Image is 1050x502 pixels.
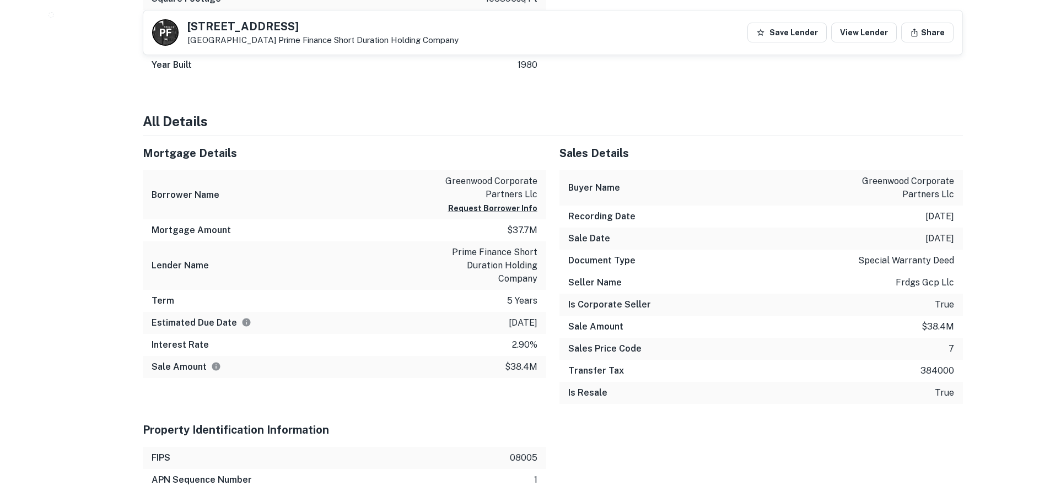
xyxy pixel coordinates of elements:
h5: Sales Details [559,145,963,161]
p: frdgs gcp llc [896,276,954,289]
h6: Borrower Name [152,188,219,202]
h4: All Details [143,111,963,131]
h5: [STREET_ADDRESS] [187,21,459,32]
p: true [935,386,954,400]
p: greenwood corporate partners llc [438,175,537,201]
p: [GEOGRAPHIC_DATA] [187,35,459,45]
a: View Lender [831,23,897,42]
p: [DATE] [925,232,954,245]
a: P F [152,19,179,46]
h6: Transfer Tax [568,364,624,377]
h6: Sale Date [568,232,610,245]
h6: Sale Amount [568,320,623,333]
h6: Mortgage Amount [152,224,231,237]
iframe: Chat Widget [995,414,1050,467]
h6: Is Resale [568,386,607,400]
a: Prime Finance Short Duration Holding Company [278,35,459,45]
h6: Estimated Due Date [152,316,251,330]
p: 384000 [920,364,954,377]
h6: Sales Price Code [568,342,642,355]
p: greenwood corporate partners llc [855,175,954,201]
button: Request Borrower Info [448,202,537,215]
button: Save Lender [747,23,827,42]
h6: APN Sequence Number [152,473,252,487]
h6: Seller Name [568,276,622,289]
p: special warranty deed [858,254,954,267]
svg: Estimate is based on a standard schedule for this type of loan. [241,317,251,327]
h6: Buyer Name [568,181,620,195]
p: 7 [949,342,954,355]
p: 5 years [507,294,537,307]
p: $38.4m [505,360,537,374]
p: $38.4m [922,320,954,333]
p: [DATE] [509,316,537,330]
h6: FIPS [152,451,170,465]
p: [DATE] [925,210,954,223]
p: 2.90% [512,338,537,352]
h6: Term [152,294,174,307]
p: $37.7m [507,224,537,237]
p: 1980 [518,58,537,72]
svg: The values displayed on the website are for informational purposes only and may be reported incor... [211,361,221,371]
p: prime finance short duration holding company [438,246,537,285]
h5: Mortgage Details [143,145,546,161]
p: 1 [534,473,537,487]
p: 08005 [510,451,537,465]
h6: Interest Rate [152,338,209,352]
p: true [935,298,954,311]
p: P F [159,25,171,40]
h6: Year Built [152,58,192,72]
h6: Recording Date [568,210,636,223]
h5: Property Identification Information [143,422,546,438]
h6: Document Type [568,254,636,267]
button: Share [901,23,954,42]
h6: Is Corporate Seller [568,298,651,311]
h6: Lender Name [152,259,209,272]
h6: Sale Amount [152,360,221,374]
